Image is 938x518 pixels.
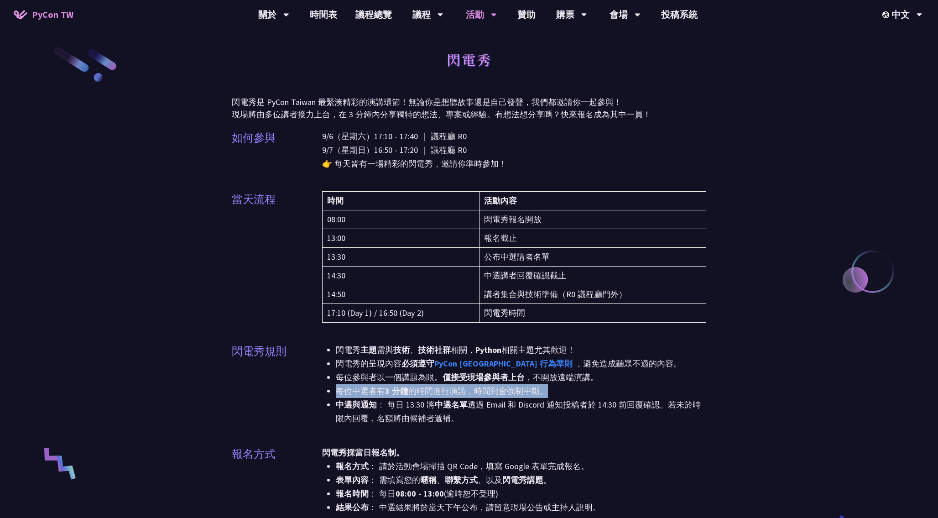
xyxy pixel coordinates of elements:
[336,501,706,514] li: ： 中選結果將於當天下午公布，請留意現場公告或主持人說明。
[336,488,369,499] strong: 報名時間
[323,229,479,248] td: 13:00
[32,8,73,21] span: PyCon TW
[479,229,706,248] td: 報名截止
[336,473,706,487] li: ： 需填寫您的 、 、以及 。
[336,460,706,473] li: ： 請於活動會場掃描 QR Code，填寫 Google 表單完成報名。
[479,192,706,210] th: 活動內容
[14,10,27,19] img: Home icon of PyCon TW 2025
[401,358,575,369] strong: 必須遵守
[475,345,501,355] strong: Python
[435,399,468,410] strong: 中選名單
[323,285,479,304] td: 14:50
[323,304,479,323] td: 17:10 (Day 1) / 16:50 (Day 2)
[336,461,369,471] strong: 報名方式
[232,130,276,146] p: 如何參與
[232,343,287,360] p: 閃電秀規則
[418,345,451,355] strong: 技術社群
[5,3,83,26] a: PyCon TW
[323,192,479,210] th: 時間
[479,285,706,304] td: 講者集合與技術準備（R0 議程廳門外）
[336,399,377,410] strong: 中選與通知
[336,384,706,398] li: 每位中選者有 的時間進行演講，時間到會強制中斷。
[336,502,369,513] strong: 結果公布
[360,345,377,355] strong: 主題
[323,210,479,229] td: 08:00
[882,11,891,18] img: Locale Icon
[336,343,706,357] li: 閃電秀 需與 、 相關， 相關主題尤其歡迎！
[322,130,706,171] p: 9/6（星期六）17:10 - 17:40 ｜ 議程廳 R0 9/7（星期日）16:50 - 17:20 ｜ 議程廳 R0 👉 每天皆有一場精彩的閃電秀，邀請你準時參加！
[336,398,706,425] li: ： 每日 13:30 將 透過 Email 和 Discord 通知投稿者於 14:30 前回覆確認。若未於時限內回覆，名額將由候補者遞補。
[447,46,492,73] h1: 閃電秀
[445,475,478,485] strong: 聯繫方式
[393,345,410,355] strong: 技術
[336,487,706,501] li: ： 每日 (逾時恕不受理)
[479,304,706,323] td: 閃電秀時間
[323,267,479,285] td: 14:30
[232,96,706,120] p: 閃電秀是 PyCon Taiwan 最緊湊精彩的演講環節！無論你是想聽故事還是自己發聲，我們都邀請你一起參與！ 現場將由多位講者接力上台，在 3 分鐘內分享獨特的想法、專案或經驗。有想法想分享嗎...
[434,358,573,369] a: PyCon [GEOGRAPHIC_DATA] 行為準則
[479,267,706,285] td: 中選講者回覆確認截止
[322,447,404,458] strong: 閃電秀採當日報名制。
[232,191,276,208] p: 當天流程
[336,475,369,485] strong: 表單內容
[396,488,444,499] strong: 08:00 - 13:00
[479,248,706,267] td: 公布中選講者名單
[323,248,479,267] td: 13:30
[420,475,437,485] strong: 暱稱
[385,386,408,396] strong: 3 分鐘
[479,210,706,229] td: 閃電秀報名開放
[443,372,525,382] strong: 僅接受現場參與者上台
[232,446,276,462] p: 報名方式
[336,357,706,371] li: 閃電秀的呈現內容 ，避免造成聽眾不適的內容。
[502,475,543,485] strong: 閃電秀講題
[336,371,706,384] li: 每位參與者以一個講題為限。 ，不開放遠端演講。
